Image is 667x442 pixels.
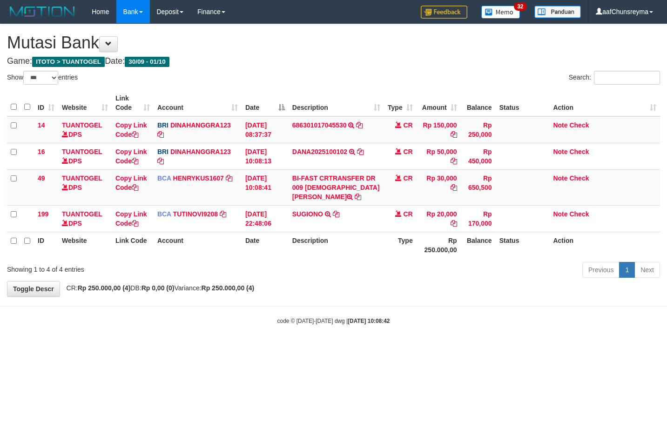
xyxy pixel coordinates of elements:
a: Copy Rp 50,000 to clipboard [451,157,457,165]
th: Website [58,232,112,258]
td: [DATE] 10:08:41 [242,169,289,205]
strong: Rp 250.000,00 (4) [78,284,131,292]
a: SUGIONO [292,210,323,218]
td: DPS [58,116,112,143]
span: BCA [157,210,171,218]
th: Action [549,232,660,258]
span: 16 [38,148,45,155]
a: Copy Rp 20,000 to clipboard [451,220,457,227]
th: Type [384,232,417,258]
a: DINAHANGGRA123 [170,121,231,129]
a: Copy BI-FAST CRTRANSFER DR 009 MUHAMMAD FURKAN to clipboard [355,193,361,201]
a: Note [553,210,567,218]
th: Status [496,232,550,258]
span: CR [403,174,412,182]
a: Check [569,121,589,129]
th: Balance [461,232,496,258]
td: [DATE] 22:48:06 [242,205,289,232]
span: 49 [38,174,45,182]
a: Toggle Descr [7,281,60,297]
td: Rp 150,000 [417,116,461,143]
td: Rp 20,000 [417,205,461,232]
h4: Game: Date: [7,57,660,66]
a: Note [553,121,567,129]
td: Rp 250,000 [461,116,496,143]
a: Copy TUTINOVI9208 to clipboard [220,210,226,218]
th: Account: activate to sort column ascending [154,90,242,116]
span: CR [403,210,412,218]
span: BCA [157,174,171,182]
a: 686301017045530 [292,121,347,129]
a: Copy SUGIONO to clipboard [333,210,339,218]
th: Date: activate to sort column descending [242,90,289,116]
th: Account [154,232,242,258]
a: Check [569,210,589,218]
span: CR [403,148,412,155]
a: TUTINOVI9208 [173,210,218,218]
a: TUANTOGEL [62,148,102,155]
img: MOTION_logo.png [7,5,78,19]
a: Check [569,148,589,155]
label: Search: [569,71,660,85]
span: 14 [38,121,45,129]
td: Rp 30,000 [417,169,461,205]
img: Feedback.jpg [421,6,467,19]
th: Description: activate to sort column ascending [289,90,384,116]
span: 199 [38,210,48,218]
td: Rp 50,000 [417,143,461,169]
span: CR: DB: Variance: [62,284,255,292]
a: Previous [582,262,620,278]
td: [DATE] 08:37:37 [242,116,289,143]
span: 30/09 - 01/10 [125,57,169,67]
th: Description [289,232,384,258]
label: Show entries [7,71,78,85]
span: BRI [157,148,168,155]
th: Date [242,232,289,258]
a: TUANTOGEL [62,121,102,129]
a: Copy 686301017045530 to clipboard [356,121,363,129]
td: DPS [58,169,112,205]
a: Copy DINAHANGGRA123 to clipboard [157,157,164,165]
th: Link Code [112,232,154,258]
a: Note [553,148,567,155]
a: HENRYKUS1607 [173,174,224,182]
th: ID: activate to sort column ascending [34,90,58,116]
th: Action: activate to sort column ascending [549,90,660,116]
th: Link Code: activate to sort column ascending [112,90,154,116]
td: DPS [58,143,112,169]
th: Balance [461,90,496,116]
th: Amount: activate to sort column ascending [417,90,461,116]
input: Search: [594,71,660,85]
th: Status [496,90,550,116]
img: panduan.png [534,6,581,18]
select: Showentries [23,71,58,85]
a: Copy Link Code [115,174,147,191]
a: TUANTOGEL [62,210,102,218]
a: Copy Link Code [115,148,147,165]
a: Copy DINAHANGGRA123 to clipboard [157,131,164,138]
strong: [DATE] 10:08:42 [348,318,390,324]
th: ID [34,232,58,258]
a: Copy Rp 150,000 to clipboard [451,131,457,138]
strong: Rp 250.000,00 (4) [202,284,255,292]
small: code © [DATE]-[DATE] dwg | [277,318,390,324]
a: DINAHANGGRA123 [170,148,231,155]
td: Rp 450,000 [461,143,496,169]
div: Showing 1 to 4 of 4 entries [7,261,271,274]
img: Button%20Memo.svg [481,6,520,19]
a: Check [569,174,589,182]
span: CR [403,121,412,129]
span: 32 [514,2,526,11]
span: ITOTO > TUANTOGEL [32,57,105,67]
th: Rp 250.000,00 [417,232,461,258]
td: DPS [58,205,112,232]
th: Website: activate to sort column ascending [58,90,112,116]
a: DANA2025100102 [292,148,347,155]
a: Note [553,174,567,182]
strong: Rp 0,00 (0) [141,284,175,292]
a: TUANTOGEL [62,174,102,182]
a: Copy Link Code [115,121,147,138]
a: 1 [619,262,635,278]
a: Copy DANA2025100102 to clipboard [357,148,364,155]
a: Copy Rp 30,000 to clipboard [451,184,457,191]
